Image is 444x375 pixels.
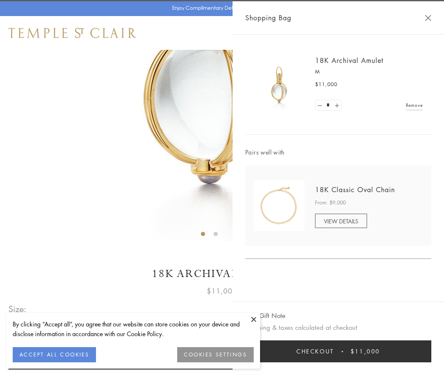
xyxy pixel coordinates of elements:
[254,180,304,231] img: N88865-OV18
[8,302,27,316] span: Size:
[172,4,268,12] p: Enjoy Complimentary Delivery & Returns
[324,217,358,225] span: VIEW DETAILS
[245,340,431,362] button: Checkout $11,000
[245,147,431,157] span: Pairs well with
[315,185,395,194] a: 18K Classic Oval Chain
[315,100,324,111] a: Set quantity to 0
[8,28,136,38] img: Temple St. Clair
[207,285,237,296] span: $11,000
[177,347,254,362] button: COOKIES SETTINGS
[8,266,436,281] h1: 18K Archival Amulet
[332,100,341,111] a: Set quantity to 2
[13,319,254,339] div: By clicking “Accept all”, you agree that our website can store cookies on your device and disclos...
[406,101,423,110] a: Remove
[315,80,337,89] span: $11,000
[315,214,367,228] a: VIEW DETAILS
[245,12,291,23] span: Shopping Bag
[13,347,96,362] button: ACCEPT ALL COOKIES
[245,322,431,333] p: Shipping & taxes calculated at checkout
[254,59,304,110] img: 18K Archival Amulet
[245,310,285,321] button: Add Gift Note
[425,15,431,21] button: Close Shopping Bag
[315,68,423,76] p: M
[351,347,380,356] span: $11,000
[315,56,384,65] a: 18K Archival Amulet
[296,347,334,356] span: Checkout
[315,198,346,207] span: From: $9,000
